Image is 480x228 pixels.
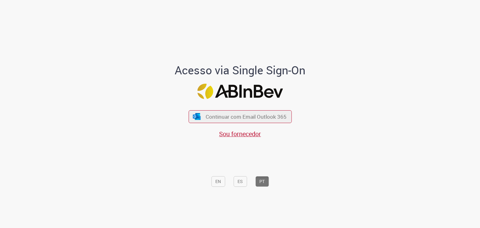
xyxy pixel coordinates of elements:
[211,176,225,187] button: EN
[219,130,261,138] a: Sou fornecedor
[188,110,292,123] button: ícone Azure/Microsoft 360 Continuar com Email Outlook 365
[206,113,287,120] span: Continuar com Email Outlook 365
[255,176,269,187] button: PT
[197,84,283,99] img: Logo ABInBev
[192,113,201,120] img: ícone Azure/Microsoft 360
[153,64,327,77] h1: Acesso via Single Sign-On
[233,176,247,187] button: ES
